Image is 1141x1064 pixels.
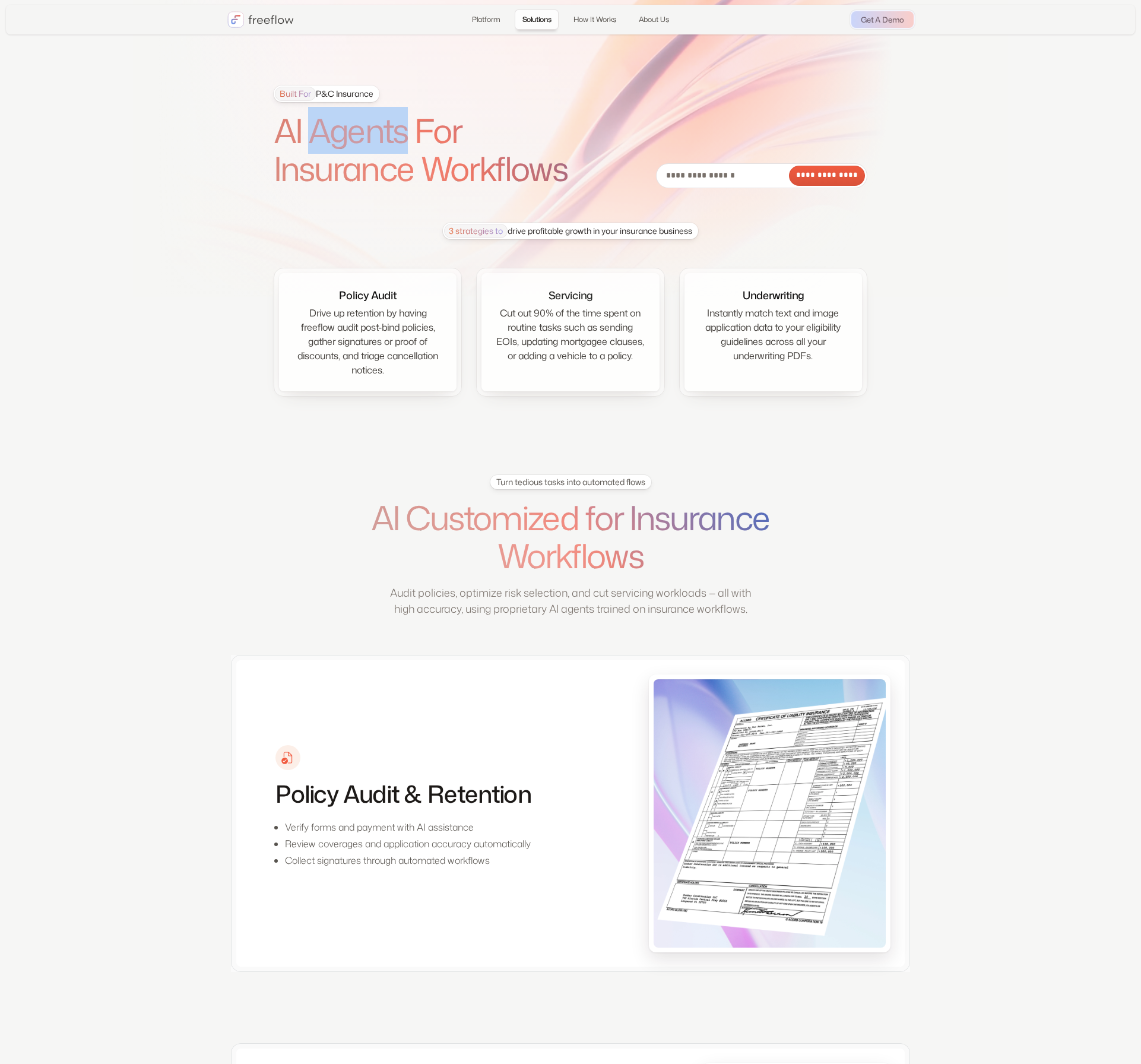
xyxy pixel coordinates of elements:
[549,287,592,303] div: Servicing
[275,780,531,808] h3: Policy Audit & Retention
[851,11,914,28] a: Get A Demo
[444,224,508,238] span: 3 strategies to
[566,9,624,30] a: How It Works
[275,87,373,101] div: P&C Insurance
[227,11,294,28] a: home
[293,306,442,377] div: Drive up retention by having freeflow audit post-bind policies, gather signatures or proof of dis...
[275,87,316,101] span: Built For
[274,112,600,188] h1: AI Agents For Insurance Workflows
[464,9,508,30] a: Platform
[383,585,758,617] p: Audit policies, optimize risk selection, and cut servicing workloads — all with high accuracy, us...
[285,837,531,851] p: Review coverages and application accuracy automatically
[743,287,804,303] div: Underwriting
[339,287,397,303] div: Policy Audit
[285,853,531,867] p: Collect signatures through automated workflows
[496,306,645,363] div: Cut out 90% of the time spent on routine tasks such as sending EOIs, updating mortgagee clauses, ...
[496,476,645,488] div: Turn tedious tasks into automated flows
[699,306,848,363] div: Instantly match text and image application data to your eligibility guidelines across all your un...
[344,499,797,575] h1: AI Customized for Insurance Workflows
[285,820,531,834] p: Verify forms and payment with AI assistance
[444,224,692,238] div: drive profitable growth in your insurance business
[631,9,677,30] a: About Us
[656,163,867,188] form: Email Form
[515,9,559,30] a: Solutions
